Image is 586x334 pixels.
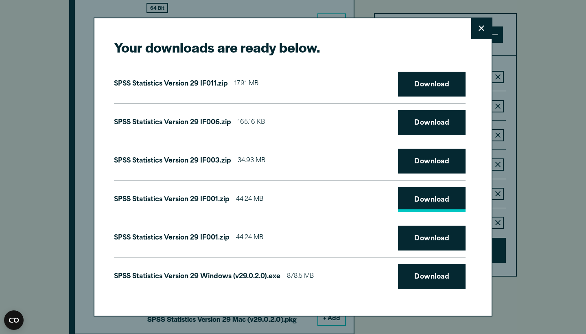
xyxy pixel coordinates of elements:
span: 34.93 MB [238,155,265,167]
span: 44.24 MB [236,194,263,206]
a: Download [398,110,466,135]
p: SPSS Statistics Version 29 IF006.zip [114,117,231,129]
a: Download [398,72,466,97]
p: SPSS Statistics Version 29 Windows (v29.0.2.0).exe [114,271,280,283]
a: Download [398,187,466,212]
p: SPSS Statistics Version 29 IF001.zip [114,232,230,244]
a: Download [398,149,466,174]
h2: Your downloads are ready below. [114,38,466,56]
p: SPSS Statistics Version 29 IF011.zip [114,78,228,90]
span: 878.5 MB [287,271,314,283]
span: 165.16 KB [238,117,265,129]
a: Download [398,226,466,251]
span: 44.24 MB [236,232,263,244]
p: SPSS Statistics Version 29 IF001.zip [114,194,230,206]
a: Download [398,264,466,289]
span: 17.91 MB [234,78,258,90]
p: SPSS Statistics Version 29 IF003.zip [114,155,231,167]
button: Open CMP widget [4,310,24,330]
